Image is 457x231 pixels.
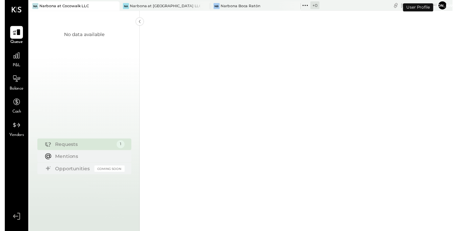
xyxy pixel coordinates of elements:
span: 8 : 30 [420,2,434,9]
div: 1 [114,143,122,151]
div: Mentions [52,156,119,163]
a: Cash [0,97,24,117]
div: [DATE] [404,2,441,9]
div: NB [213,3,219,9]
span: Cash [8,111,16,117]
a: P&L [0,50,24,70]
button: [PERSON_NAME] [443,1,451,10]
span: Queue [6,40,18,46]
div: Coming Soon [91,169,122,175]
div: copy link [396,2,403,9]
div: + 0 [312,1,321,9]
span: Vendors [5,135,20,141]
div: Narbona Boca Ratōn [220,3,261,9]
div: No data available [61,32,102,38]
div: Na [121,3,127,9]
span: Balance [5,88,19,94]
span: P&L [8,64,16,70]
a: Vendors [0,121,24,141]
div: User Profile [406,3,437,12]
div: Requests [52,144,111,151]
a: Queue [0,26,24,46]
div: Na [28,3,34,9]
div: Narbona at Cocowalk LLC [35,3,86,9]
div: Opportunities [52,169,88,175]
div: Narbona at [GEOGRAPHIC_DATA] LLC [128,3,199,9]
a: Balance [0,74,24,94]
